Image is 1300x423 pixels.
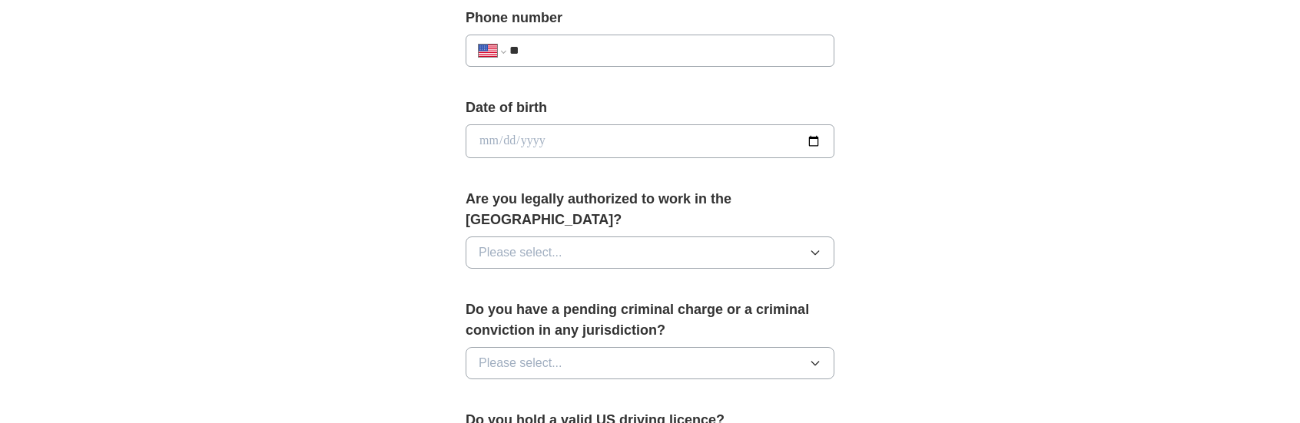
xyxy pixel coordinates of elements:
button: Please select... [466,236,834,269]
label: Date of birth [466,97,834,118]
span: Please select... [479,354,562,372]
label: Do you have a pending criminal charge or a criminal conviction in any jurisdiction? [466,299,834,341]
label: Are you legally authorized to work in the [GEOGRAPHIC_DATA]? [466,189,834,230]
label: Phone number [466,8,834,28]
button: Please select... [466,347,834,379]
span: Please select... [479,243,562,262]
